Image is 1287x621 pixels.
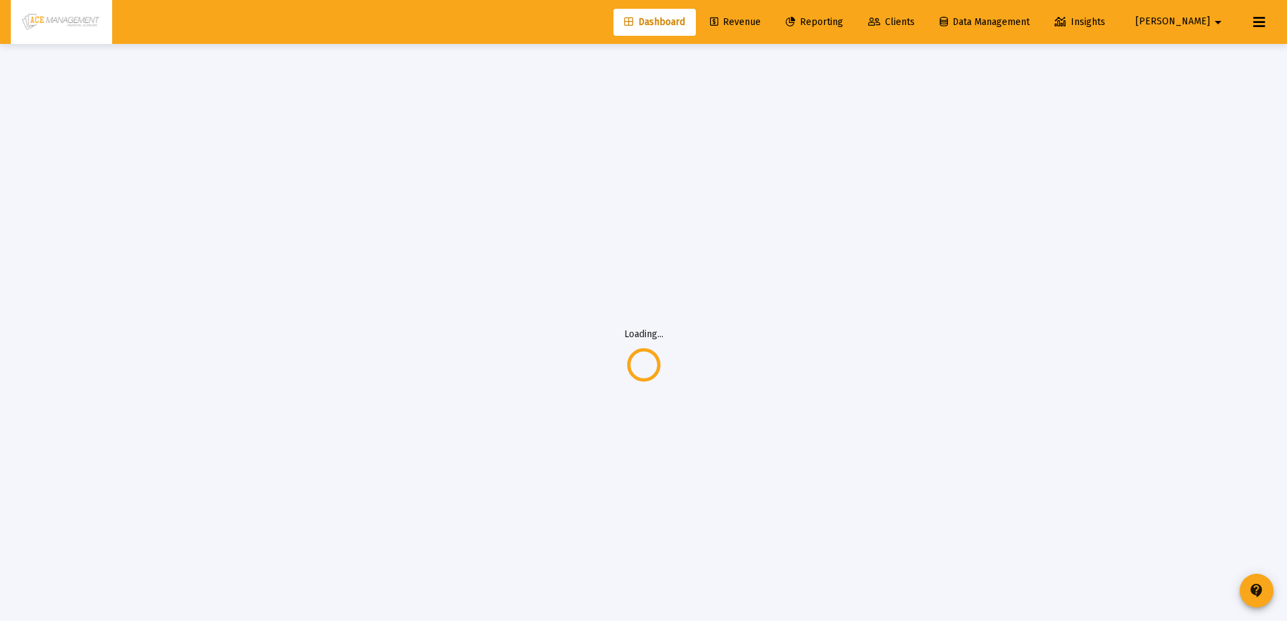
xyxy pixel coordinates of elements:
[1044,9,1116,36] a: Insights
[1055,16,1105,28] span: Insights
[1248,582,1265,599] mat-icon: contact_support
[624,16,685,28] span: Dashboard
[699,9,772,36] a: Revenue
[775,9,854,36] a: Reporting
[1119,8,1242,35] button: [PERSON_NAME]
[868,16,915,28] span: Clients
[1210,9,1226,36] mat-icon: arrow_drop_down
[940,16,1030,28] span: Data Management
[786,16,843,28] span: Reporting
[929,9,1040,36] a: Data Management
[857,9,926,36] a: Clients
[21,9,102,36] img: Dashboard
[710,16,761,28] span: Revenue
[1136,16,1210,28] span: [PERSON_NAME]
[613,9,696,36] a: Dashboard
